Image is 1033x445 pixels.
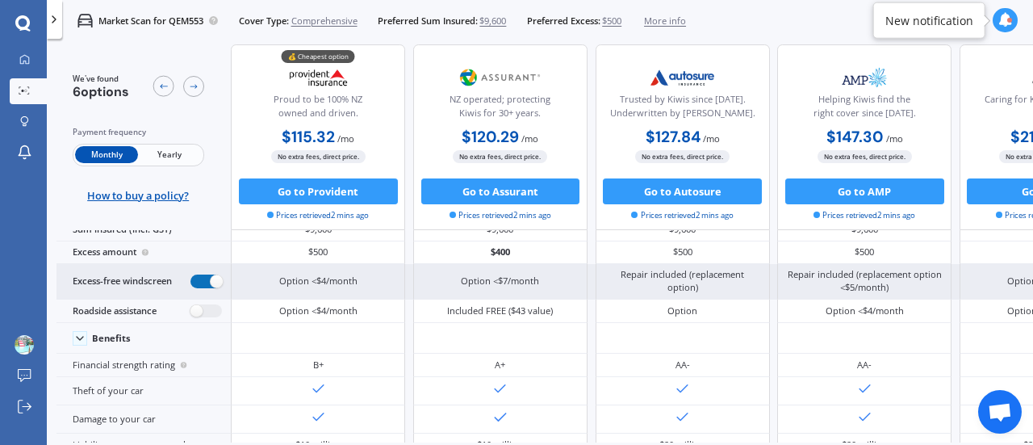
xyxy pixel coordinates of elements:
span: No extra fees, direct price. [453,151,547,163]
div: $500 [231,241,405,264]
img: car.f15378c7a67c060ca3f3.svg [77,13,93,28]
span: $9,600 [479,15,506,27]
b: $115.32 [282,127,335,147]
span: Comprehensive [291,15,358,27]
img: Autosure.webp [640,61,726,94]
span: More info [644,15,686,27]
button: Go to Autosure [603,178,762,204]
div: AA- [675,359,690,372]
span: Cover Type: [239,15,289,27]
div: Damage to your car [56,405,231,434]
span: Prices retrieved 2 mins ago [450,210,551,221]
div: Excess-free windscreen [56,264,231,300]
div: Trusted by Kiwis since [DATE]. Underwritten by [PERSON_NAME]. [606,93,758,125]
div: Option <$7/month [461,275,539,288]
b: $127.84 [646,127,701,147]
span: We've found [73,73,129,85]
span: Preferred Sum Insured: [378,15,478,27]
div: Payment frequency [73,126,204,139]
span: How to buy a policy? [87,189,189,202]
img: Provident.png [276,61,362,94]
span: / mo [886,132,903,145]
span: No extra fees, direct price. [818,151,912,163]
div: Option [667,304,697,317]
div: $500 [777,241,951,264]
span: Prices retrieved 2 mins ago [813,210,915,221]
div: Excess amount [56,241,231,264]
span: Prices retrieved 2 mins ago [267,210,369,221]
div: Option <$4/month [279,304,358,317]
div: Repair included (replacement option <$5/month) [787,268,942,294]
div: Open chat [978,390,1022,434]
div: Proud to be 100% NZ owned and driven. [242,93,394,125]
b: $147.30 [826,127,884,147]
span: Prices retrieved 2 mins ago [631,210,733,221]
img: ACg8ocJlyMZiw13k303GnHrB_yRb6RwWCLQC0JmsqJ_nFO15OyyEwG8=s96-c [15,335,34,355]
div: NZ operated; protecting Kiwis for 30+ years. [424,93,576,125]
img: Assurant.png [458,61,543,94]
div: New notification [885,12,973,28]
div: Financial strength rating [56,354,231,376]
p: Market Scan for QEM553 [98,15,203,27]
div: Roadside assistance [56,300,231,323]
span: / mo [521,132,538,145]
b: $120.29 [462,127,519,147]
span: Preferred Excess: [527,15,600,27]
div: $400 [413,241,588,264]
div: Option <$4/month [279,275,358,288]
div: Theft of your car [56,377,231,405]
div: Option <$4/month [826,304,904,317]
span: Yearly [138,147,201,164]
div: Helping Kiwis find the right cover since [DATE]. [788,93,940,125]
div: Benefits [92,333,131,344]
button: Go to Provident [239,178,398,204]
span: / mo [703,132,720,145]
div: B+ [313,359,324,372]
div: 💰 Cheapest option [282,51,355,64]
div: AA- [857,359,872,372]
img: AMP.webp [822,61,907,94]
span: 6 options [73,83,129,100]
span: Monthly [75,147,138,164]
div: A+ [495,359,505,372]
div: Repair included (replacement option) [605,268,760,294]
button: Go to Assurant [421,178,580,204]
span: No extra fees, direct price. [271,151,366,163]
div: $500 [596,241,770,264]
span: / mo [337,132,354,145]
button: Go to AMP [785,178,944,204]
span: $500 [602,15,621,27]
div: Included FREE ($43 value) [447,304,553,317]
span: No extra fees, direct price. [635,151,730,163]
